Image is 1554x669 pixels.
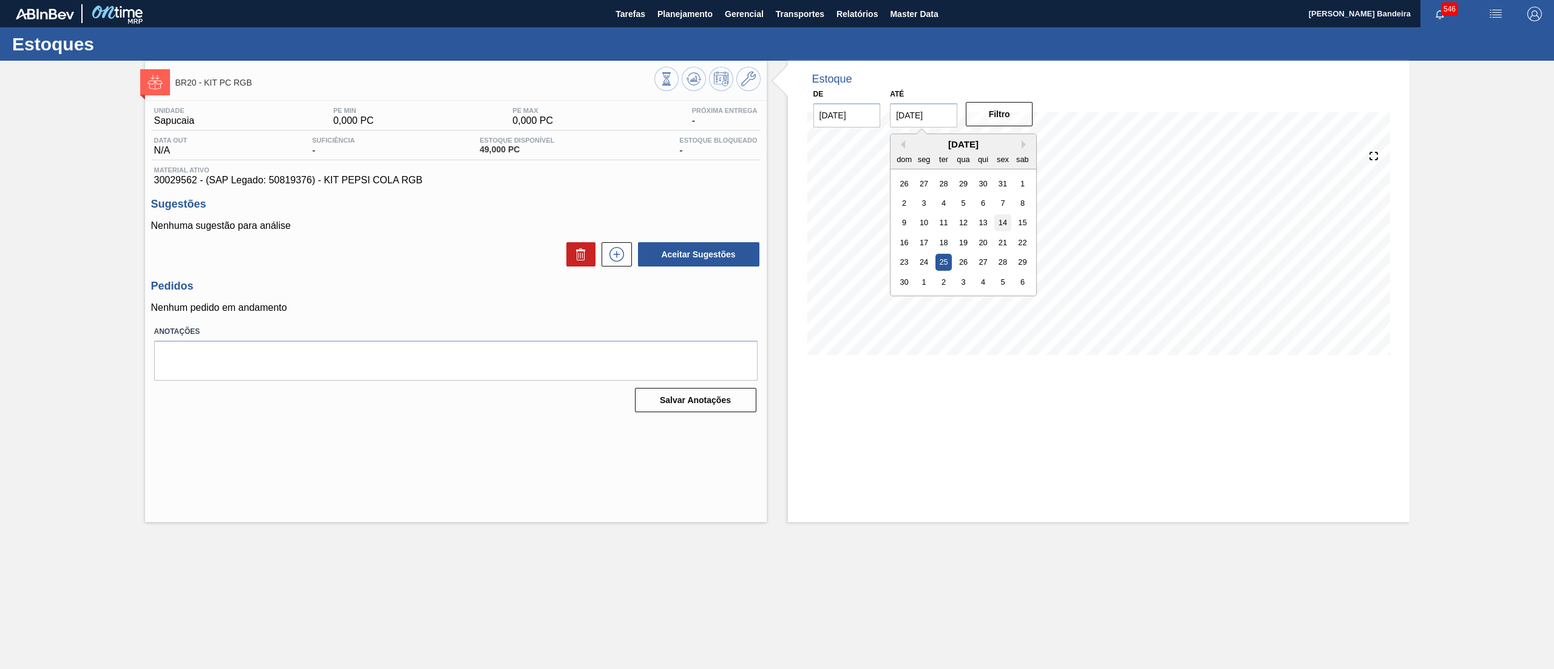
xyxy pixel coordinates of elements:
button: Notificações [1420,5,1459,22]
div: Choose sexta-feira, 7 de novembro de 2025 [995,195,1011,211]
button: Ir ao Master Data / Geral [736,67,761,91]
button: Programar Estoque [709,67,733,91]
div: Choose segunda-feira, 3 de novembro de 2025 [916,195,932,211]
div: Choose sexta-feira, 21 de novembro de 2025 [995,234,1011,251]
div: sex [995,151,1011,167]
span: 0,000 PC [333,115,374,126]
div: Choose quinta-feira, 6 de novembro de 2025 [975,195,991,211]
input: dd/mm/yyyy [813,103,881,127]
p: Nenhuma sugestão para análise [151,220,761,231]
span: 49,000 PC [480,145,554,154]
label: De [813,90,824,98]
div: Choose quarta-feira, 29 de outubro de 2025 [955,175,972,191]
div: Choose sexta-feira, 28 de novembro de 2025 [995,254,1011,270]
div: Choose quinta-feira, 20 de novembro de 2025 [975,234,991,251]
div: Choose segunda-feira, 17 de novembro de 2025 [916,234,932,251]
div: Choose quinta-feira, 30 de outubro de 2025 [975,175,991,191]
span: Material ativo [154,166,758,174]
div: Choose sábado, 1 de novembro de 2025 [1014,175,1031,191]
div: ter [935,151,952,167]
span: Sapucaia [154,115,195,126]
label: Até [890,90,904,98]
button: Aceitar Sugestões [638,242,759,267]
div: Choose segunda-feira, 24 de novembro de 2025 [916,254,932,270]
div: Choose domingo, 2 de novembro de 2025 [896,195,912,211]
div: Choose segunda-feira, 27 de outubro de 2025 [916,175,932,191]
div: Choose sábado, 22 de novembro de 2025 [1014,234,1031,251]
span: Transportes [776,7,824,21]
span: PE MAX [512,107,553,114]
input: dd/mm/yyyy [890,103,957,127]
div: Aceitar Sugestões [632,241,761,268]
div: Choose quarta-feira, 5 de novembro de 2025 [955,195,972,211]
span: Gerencial [725,7,764,21]
div: Choose sábado, 8 de novembro de 2025 [1014,195,1031,211]
div: - [309,137,358,156]
button: Previous Month [897,140,905,149]
button: Atualizar Gráfico [682,67,706,91]
div: Excluir Sugestões [560,242,595,267]
div: Choose quinta-feira, 13 de novembro de 2025 [975,214,991,231]
button: Visão Geral dos Estoques [654,67,679,91]
div: dom [896,151,912,167]
img: Ícone [148,75,163,90]
span: Data out [154,137,188,144]
div: Estoque [812,73,852,86]
div: Choose sábado, 29 de novembro de 2025 [1014,254,1031,270]
span: Estoque Bloqueado [679,137,757,144]
div: Choose sexta-feira, 31 de outubro de 2025 [995,175,1011,191]
div: - [689,107,761,126]
div: Choose quarta-feira, 12 de novembro de 2025 [955,214,972,231]
div: Choose sexta-feira, 5 de dezembro de 2025 [995,274,1011,290]
img: Logout [1527,7,1542,21]
span: Planejamento [657,7,713,21]
div: Choose quarta-feira, 3 de dezembro de 2025 [955,274,972,290]
div: Choose terça-feira, 25 de novembro de 2025 [935,254,952,270]
div: Choose sexta-feira, 14 de novembro de 2025 [995,214,1011,231]
div: Nova sugestão [595,242,632,267]
h3: Sugestões [151,198,761,211]
span: 30029562 - (SAP Legado: 50819376) - KIT PEPSI COLA RGB [154,175,758,186]
span: Relatórios [836,7,878,21]
div: [DATE] [891,139,1036,149]
div: Choose domingo, 16 de novembro de 2025 [896,234,912,251]
span: Tarefas [616,7,645,21]
div: Choose quinta-feira, 4 de dezembro de 2025 [975,274,991,290]
div: Choose domingo, 23 de novembro de 2025 [896,254,912,270]
span: Próxima Entrega [692,107,758,114]
span: Estoque Disponível [480,137,554,144]
div: Choose quarta-feira, 26 de novembro de 2025 [955,254,972,270]
label: Anotações [154,323,758,341]
img: userActions [1488,7,1503,21]
div: Choose terça-feira, 11 de novembro de 2025 [935,214,952,231]
div: Choose sábado, 6 de dezembro de 2025 [1014,274,1031,290]
div: Choose terça-feira, 4 de novembro de 2025 [935,195,952,211]
div: seg [916,151,932,167]
div: Choose domingo, 30 de novembro de 2025 [896,274,912,290]
div: Choose domingo, 26 de outubro de 2025 [896,175,912,191]
div: N/A [151,137,191,156]
div: month 2025-11 [895,174,1033,292]
div: Choose quinta-feira, 27 de novembro de 2025 [975,254,991,270]
div: Choose terça-feira, 28 de outubro de 2025 [935,175,952,191]
span: Unidade [154,107,195,114]
p: Nenhum pedido em andamento [151,302,761,313]
span: Master Data [890,7,938,21]
div: sab [1014,151,1031,167]
div: Choose terça-feira, 2 de dezembro de 2025 [935,274,952,290]
span: Suficiência [312,137,355,144]
h3: Pedidos [151,280,761,293]
button: Salvar Anotações [635,388,756,412]
div: Choose terça-feira, 18 de novembro de 2025 [935,234,952,251]
div: Choose sábado, 15 de novembro de 2025 [1014,214,1031,231]
div: Choose segunda-feira, 1 de dezembro de 2025 [916,274,932,290]
button: Filtro [966,102,1033,126]
span: BR20 - KIT PC RGB [175,78,654,87]
img: TNhmsLtSVTkK8tSr43FrP2fwEKptu5GPRR3wAAAABJRU5ErkJggg== [16,8,74,19]
span: 546 [1441,2,1458,16]
div: Choose segunda-feira, 10 de novembro de 2025 [916,214,932,231]
div: Choose quarta-feira, 19 de novembro de 2025 [955,234,972,251]
div: Choose domingo, 9 de novembro de 2025 [896,214,912,231]
div: qui [975,151,991,167]
span: 0,000 PC [512,115,553,126]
